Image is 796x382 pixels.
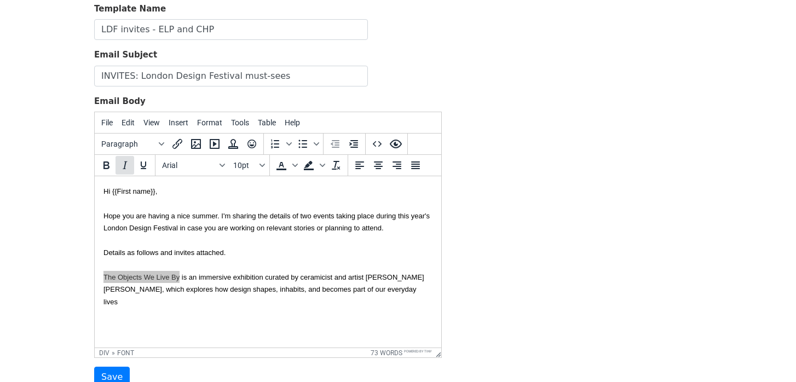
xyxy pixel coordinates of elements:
button: Insert/edit image [187,135,205,153]
div: Resize [432,348,441,357]
button: Align right [388,156,406,175]
button: Underline [134,156,153,175]
button: Align left [350,156,369,175]
label: Email Subject [94,49,157,61]
button: Clear formatting [327,156,345,175]
button: Fonts [158,156,229,175]
span: Paragraph [101,140,155,148]
a: Powered by Tiny [404,349,432,353]
div: font [117,349,134,357]
label: Template Name [94,3,166,15]
iframe: Chat Widget [741,329,796,382]
div: » [112,349,115,357]
span: Arial [162,161,216,170]
span: Insert [169,118,188,127]
button: Increase indent [344,135,363,153]
button: Bold [97,156,116,175]
span: View [143,118,160,127]
button: Font sizes [229,156,267,175]
div: Numbered list [266,135,293,153]
span: 10pt [233,161,257,170]
iframe: Rich Text Area. Press ALT-0 for help. [95,176,441,348]
button: Source code [368,135,387,153]
button: Preview [387,135,405,153]
div: div [99,349,109,357]
span: Format [197,118,222,127]
div: Background color [299,156,327,175]
button: Emoticons [243,135,261,153]
span: File [101,118,113,127]
button: Align center [369,156,388,175]
label: Email Body [94,95,146,108]
span: Edit [122,118,135,127]
button: Insert/edit media [205,135,224,153]
span: Table [258,118,276,127]
button: Insert template [224,135,243,153]
div: Bullet list [293,135,321,153]
button: Decrease indent [326,135,344,153]
button: 73 words [371,349,402,357]
span: Tools [231,118,249,127]
button: Insert/edit link [168,135,187,153]
button: Justify [406,156,425,175]
button: Italic [116,156,134,175]
button: Blocks [97,135,168,153]
span: Help [285,118,300,127]
div: Text color [272,156,299,175]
